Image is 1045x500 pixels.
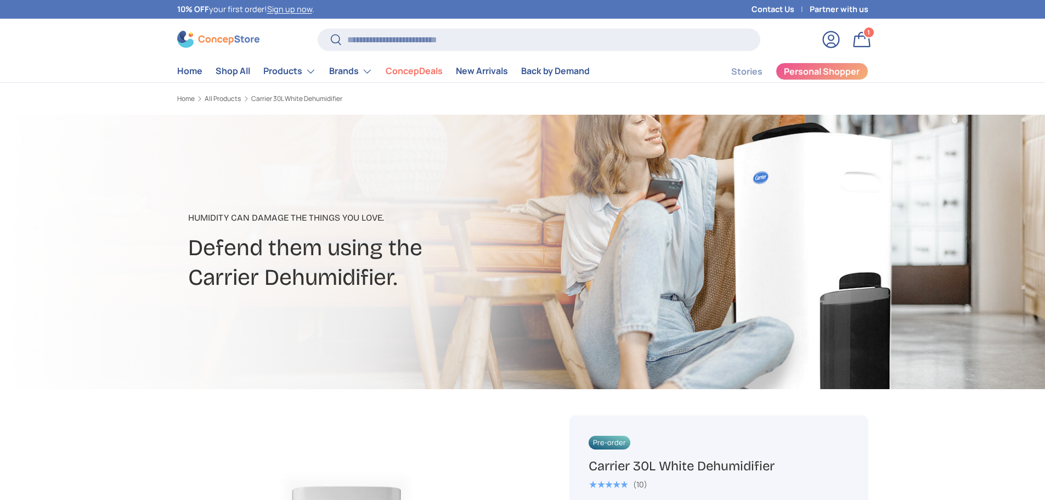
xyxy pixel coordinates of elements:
[589,479,628,490] span: ★★★★★
[456,60,508,82] a: New Arrivals
[589,477,647,490] a: 5.0 out of 5.0 stars (10)
[205,95,241,102] a: All Products
[323,60,379,82] summary: Brands
[177,3,314,15] p: your first order! .
[329,60,372,82] a: Brands
[216,60,250,82] a: Shop All
[731,61,762,82] a: Stories
[257,60,323,82] summary: Products
[251,95,342,102] a: Carrier 30L White Dehumidifier
[521,60,590,82] a: Back by Demand
[177,60,202,82] a: Home
[177,94,544,104] nav: Breadcrumbs
[752,3,810,15] a: Contact Us
[589,480,628,490] div: 5.0 out of 5.0 stars
[776,63,868,80] a: Personal Shopper
[589,458,849,475] h1: Carrier 30L White Dehumidifier
[188,233,609,293] h2: Defend them using the Carrier Dehumidifier.
[177,31,259,48] img: ConcepStore
[177,60,590,82] nav: Primary
[705,60,868,82] nav: Secondary
[177,95,195,102] a: Home
[867,28,870,36] span: 1
[177,4,209,14] strong: 10% OFF
[386,60,443,82] a: ConcepDeals
[267,4,312,14] a: Sign up now
[633,480,647,488] div: (10)
[188,211,609,224] p: Humidity can damage the things you love.
[810,3,868,15] a: Partner with us
[263,60,316,82] a: Products
[784,67,860,76] span: Personal Shopper
[589,436,630,450] span: Pre-order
